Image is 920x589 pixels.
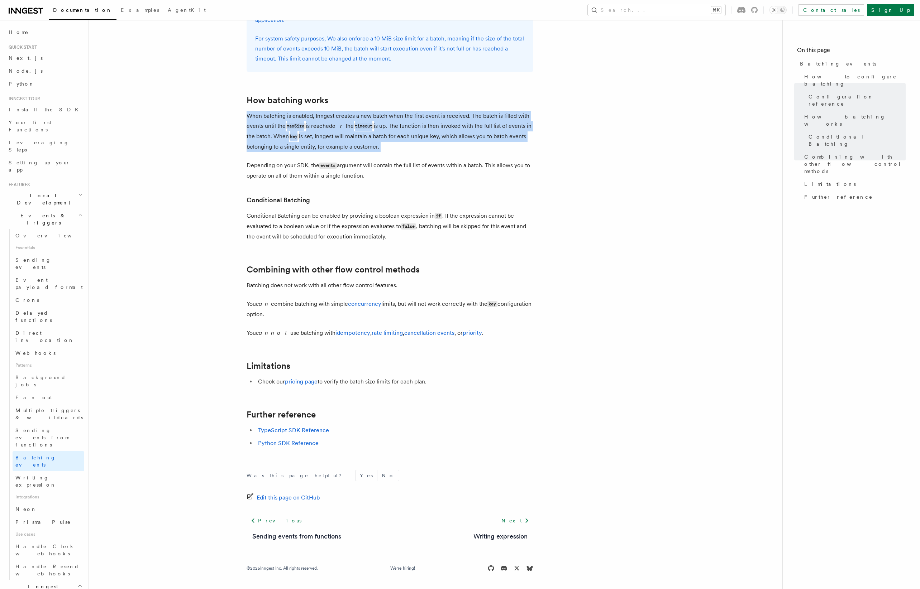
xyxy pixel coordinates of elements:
[13,503,84,516] a: Neon
[804,73,906,87] span: How to configure batching
[13,274,84,294] a: Event payload format
[247,111,533,152] p: When batching is enabled, Inngest creates a new batch when the first event is received. The batch...
[9,81,35,87] span: Python
[6,103,84,116] a: Install the SDK
[6,229,84,580] div: Events & Triggers
[9,140,69,153] span: Leveraging Steps
[258,427,329,434] a: TypeScript SDK Reference
[348,300,381,307] a: concurrency
[801,150,906,178] a: Combining with other flow control methods
[15,407,83,420] span: Multiple triggers & wildcards
[252,531,341,541] a: Sending events from functions
[806,90,906,110] a: Configuration reference
[809,93,906,107] span: Configuration reference
[6,192,78,206] span: Local Development
[116,2,163,19] a: Examples
[13,254,84,274] a: Sending events
[15,455,56,468] span: Batching events
[15,310,52,323] span: Delayed functions
[6,182,30,188] span: Features
[13,491,84,503] span: Integrations
[258,440,319,446] a: Python SDK Reference
[13,359,84,371] span: Patterns
[6,156,84,176] a: Setting up your app
[247,361,290,371] a: Limitations
[319,163,337,169] code: events
[247,328,533,338] p: You use batching with , , , or .
[247,514,306,527] a: Previous
[809,133,906,148] span: Conditional Batching
[286,123,306,129] code: maxSize
[13,528,84,540] span: Use cases
[6,44,37,50] span: Quick start
[797,57,906,70] a: Batching events
[257,493,320,503] span: Edit this page on GitHub
[390,565,415,571] a: We're hiring!
[804,153,906,175] span: Combining with other flow control methods
[15,564,79,576] span: Handle Resend webhooks
[804,180,856,188] span: Limitations
[377,470,399,481] button: No
[13,306,84,327] a: Delayed functions
[6,64,84,77] a: Node.js
[256,377,533,387] li: Check our to verify the batch size limits for each plan.
[769,6,787,14] button: Toggle dark mode
[801,110,906,130] a: How batching works
[13,471,84,491] a: Writing expression
[15,330,74,343] span: Direct invocation
[13,540,84,560] a: Handle Clerk webhooks
[13,451,84,471] a: Batching events
[247,95,328,105] a: How batching works
[797,46,906,57] h4: On this page
[13,516,84,528] a: Prisma Pulse
[867,4,914,16] a: Sign Up
[463,329,482,336] a: priority
[806,130,906,150] a: Conditional Batching
[6,189,84,209] button: Local Development
[9,55,43,61] span: Next.js
[332,122,345,129] em: or
[335,329,370,336] a: idempotency
[588,4,725,16] button: Search...⌘K
[9,120,51,132] span: Your first Functions
[289,134,299,140] code: key
[804,113,906,127] span: How batching works
[6,116,84,136] a: Your first Functions
[247,265,420,275] a: Combining with other flow control methods
[497,514,533,527] a: Next
[255,34,525,64] p: For system safety purposes, We also enforce a 10 MiB size limit for a batch, meaning if the size ...
[356,470,377,481] button: Yes
[13,404,84,424] a: Multiple triggers & wildcards
[247,410,316,420] a: Further reference
[15,519,71,525] span: Prisma Pulse
[800,60,876,67] span: Batching events
[247,160,533,181] p: Depending on your SDK, the argument will contain the full list of events within a batch. This all...
[804,193,873,201] span: Further reference
[9,107,83,112] span: Install the SDK
[801,178,906,190] a: Limitations
[13,347,84,359] a: Webhooks
[6,212,78,226] span: Events & Triggers
[799,4,864,16] a: Contact sales
[247,299,533,319] p: You combine batching with simple limits, but will not work correctly with the configuration option.
[49,2,116,20] a: Documentation
[6,77,84,90] a: Python
[53,7,112,13] span: Documentation
[247,211,533,242] p: Conditional Batching can be enabled by providing a boolean expression in . If the expression cann...
[6,136,84,156] a: Leveraging Steps
[15,277,83,290] span: Event payload format
[354,123,374,129] code: timeout
[121,7,159,13] span: Examples
[256,329,290,336] em: cannot
[15,395,52,400] span: Fan out
[13,391,84,404] a: Fan out
[6,26,84,39] a: Home
[256,300,271,307] em: can
[15,297,39,303] span: Crons
[163,2,210,19] a: AgentKit
[285,378,318,385] a: pricing page
[15,475,56,488] span: Writing expression
[711,6,721,14] kbd: ⌘K
[168,7,206,13] span: AgentKit
[15,428,69,448] span: Sending events from functions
